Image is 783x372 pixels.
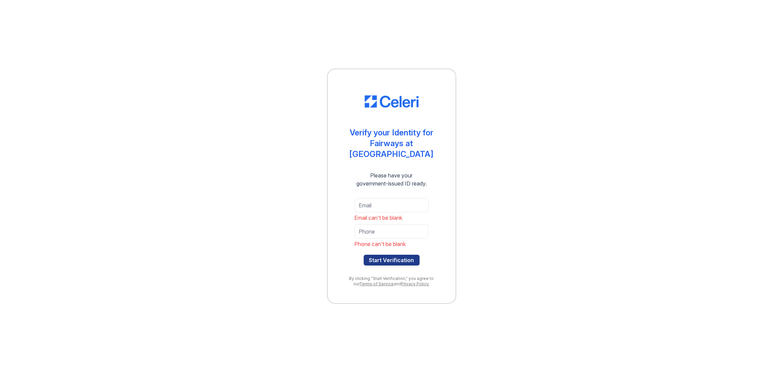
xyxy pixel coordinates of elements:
input: Phone [355,224,429,239]
div: Verify your Identity for Fairways at [GEOGRAPHIC_DATA] [341,127,442,160]
a: Privacy Policy. [401,281,430,286]
a: Terms of Service [360,281,394,286]
div: By clicking "Start Verification," you agree to our and [341,276,442,287]
img: CE_Logo_Blue-a8612792a0a2168367f1c8372b55b34899dd931a85d93a1a3d3e32e68fde9ad4.png [365,95,419,108]
div: Phone can't be blank [355,240,429,248]
div: Please have your government-issued ID ready. [344,171,439,188]
div: Email can't be blank [355,214,429,222]
input: Email [355,198,429,212]
button: Start Verification [364,255,420,265]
